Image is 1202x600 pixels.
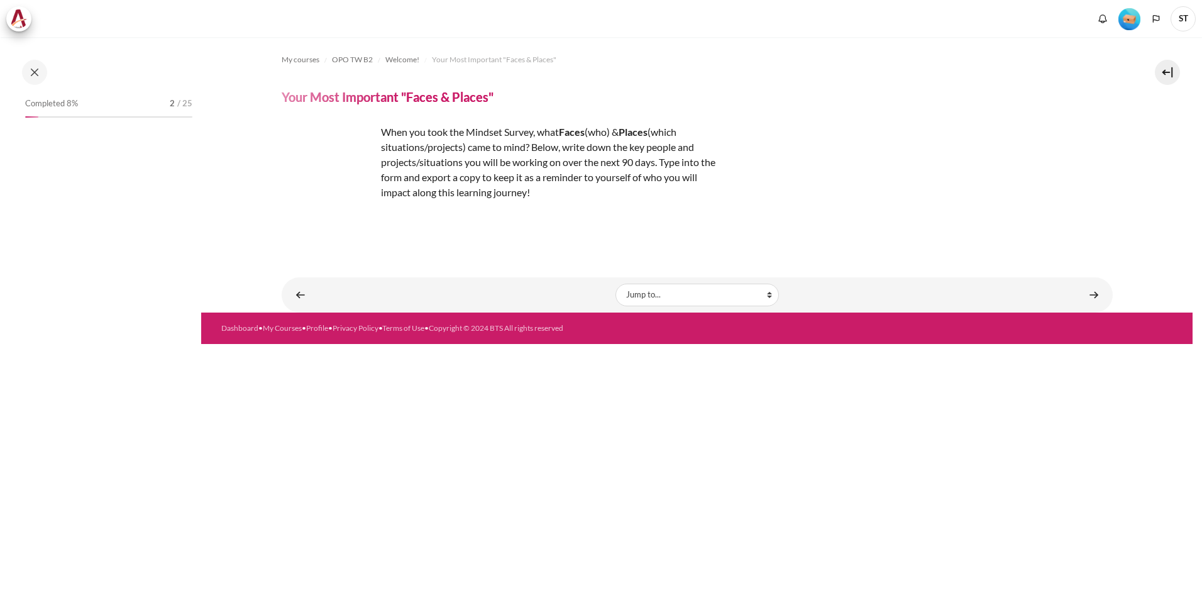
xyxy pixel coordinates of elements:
[1171,6,1196,31] a: User menu
[170,97,175,110] span: 2
[282,125,722,200] p: When you took the Mindset Survey, what (who) & (which situations/projects) came to mind? Below, w...
[432,52,556,67] a: Your Most Important "Faces & Places"
[619,126,648,138] strong: Places
[1171,6,1196,31] span: ST
[282,125,376,218] img: facesplaces
[282,89,493,105] h4: Your Most Important "Faces & Places"
[1113,7,1145,30] a: Level #1
[1118,8,1140,30] img: Level #1
[221,323,751,334] div: • • • • •
[25,116,38,118] div: 8%
[432,54,556,65] span: Your Most Important "Faces & Places"
[288,282,313,307] a: ◄ Download Your Workbook
[385,52,419,67] a: Welcome!
[282,50,1113,70] nav: Navigation bar
[1147,9,1166,28] button: Languages
[429,323,563,333] a: Copyright © 2024 BTS All rights reserved
[10,9,28,28] img: Architeck
[25,97,78,110] span: Completed 8%
[177,97,192,110] span: / 25
[221,323,258,333] a: Dashboard
[332,54,373,65] span: OPO TW B2
[565,126,585,138] strong: aces
[306,323,328,333] a: Profile
[333,323,378,333] a: Privacy Policy
[201,37,1193,313] section: Content
[332,52,373,67] a: OPO TW B2
[1093,9,1112,28] div: Show notification window with no new notifications
[559,126,565,138] strong: F
[1081,282,1106,307] a: Your Buddy Group! ►
[1118,7,1140,30] div: Level #1
[382,323,424,333] a: Terms of Use
[282,52,319,67] a: My courses
[263,323,302,333] a: My Courses
[282,54,319,65] span: My courses
[385,54,419,65] span: Welcome!
[6,6,38,31] a: Architeck Architeck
